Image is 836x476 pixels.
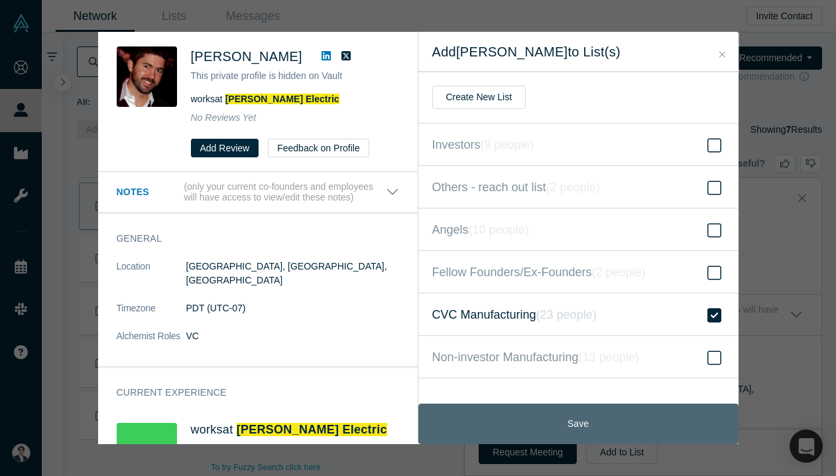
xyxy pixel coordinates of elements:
dd: VC [186,329,399,343]
h3: Current Experience [117,386,381,400]
span: [PERSON_NAME] [191,49,302,64]
span: works at [191,94,339,104]
span: CVC Manufacturing [432,305,597,324]
span: Non-investor Manufacturing [432,348,639,366]
span: Fellow Founders/Ex-Founders [432,263,646,281]
button: Notes (only your current co-founders and employees will have access to view/edit these notes) [117,181,399,204]
h3: General [117,232,381,246]
p: This private profile is hidden on Vault [191,69,399,83]
h4: works at [191,423,399,437]
dt: Timezone [117,301,186,329]
div: - Present [191,442,399,456]
i: ( 2 people ) [546,181,600,194]
button: Feedback on Profile [268,139,369,157]
button: Close [715,47,729,62]
p: (only your current co-founders and employees will have access to view/edit these notes) [184,181,385,204]
h2: Add [PERSON_NAME] to List(s) [432,44,725,60]
dd: [GEOGRAPHIC_DATA], [GEOGRAPHIC_DATA], [GEOGRAPHIC_DATA] [186,260,399,287]
i: ( 9 people ) [481,138,534,151]
span: Angels [432,220,529,239]
i: ( 2 people ) [592,266,646,279]
dt: Location [117,260,186,301]
a: [PERSON_NAME] Electric [237,423,387,436]
a: [PERSON_NAME] Electric [225,94,339,104]
img: Kevin Deneen's Profile Image [117,46,177,107]
span: Others - reach out list [432,178,600,197]
dd: PDT (UTC-07) [186,301,399,315]
button: Add Review [191,139,259,157]
h3: Notes [117,185,182,199]
button: Save [418,404,739,444]
i: ( 23 people ) [536,308,597,321]
span: No Reviews Yet [191,112,257,123]
button: Create New List [432,86,526,109]
dt: Alchemist Roles [117,329,186,357]
i: ( 10 people ) [469,223,529,236]
i: ( 13 people ) [579,351,639,364]
span: Investors [432,135,534,154]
